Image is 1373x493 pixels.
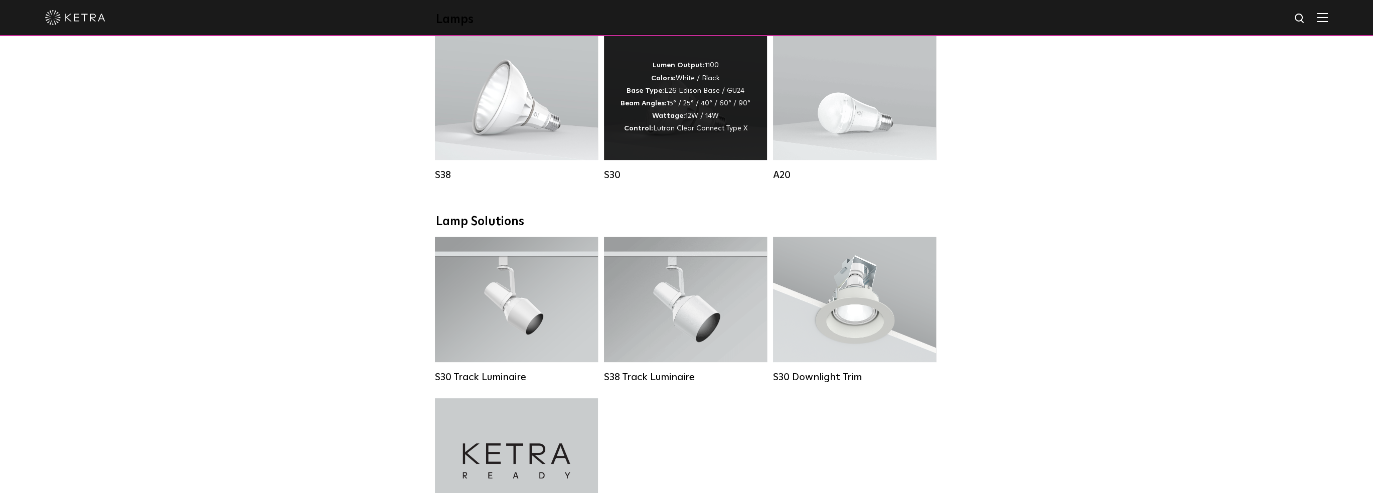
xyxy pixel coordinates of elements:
[651,75,676,82] strong: Colors:
[436,215,938,229] div: Lamp Solutions
[773,169,936,181] div: A20
[604,169,767,181] div: S30
[653,125,747,132] span: Lutron Clear Connect Type X
[773,237,936,383] a: S30 Downlight Trim S30 Downlight Trim
[604,35,767,181] a: S30 Lumen Output:1100Colors:White / BlackBase Type:E26 Edison Base / GU24Beam Angles:15° / 25° / ...
[435,371,598,383] div: S30 Track Luminaire
[773,35,936,181] a: A20 Lumen Output:600 / 800Colors:White / BlackBase Type:E26 Edison Base / GU24Beam Angles:Omni-Di...
[1294,13,1306,25] img: search icon
[653,62,705,69] strong: Lumen Output:
[45,10,105,25] img: ketra-logo-2019-white
[604,237,767,383] a: S38 Track Luminaire Lumen Output:1100Colors:White / BlackBeam Angles:10° / 25° / 40° / 60°Wattage...
[435,237,598,383] a: S30 Track Luminaire Lumen Output:1100Colors:White / BlackBeam Angles:15° / 25° / 40° / 60° / 90°W...
[627,87,664,94] strong: Base Type:
[624,125,653,132] strong: Control:
[652,112,685,119] strong: Wattage:
[604,371,767,383] div: S38 Track Luminaire
[435,35,598,181] a: S38 Lumen Output:1100Colors:White / BlackBase Type:E26 Edison Base / GU24Beam Angles:10° / 25° / ...
[435,169,598,181] div: S38
[1317,13,1328,22] img: Hamburger%20Nav.svg
[621,59,750,135] div: 1100 White / Black E26 Edison Base / GU24 15° / 25° / 40° / 60° / 90° 12W / 14W
[773,371,936,383] div: S30 Downlight Trim
[621,100,667,107] strong: Beam Angles:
